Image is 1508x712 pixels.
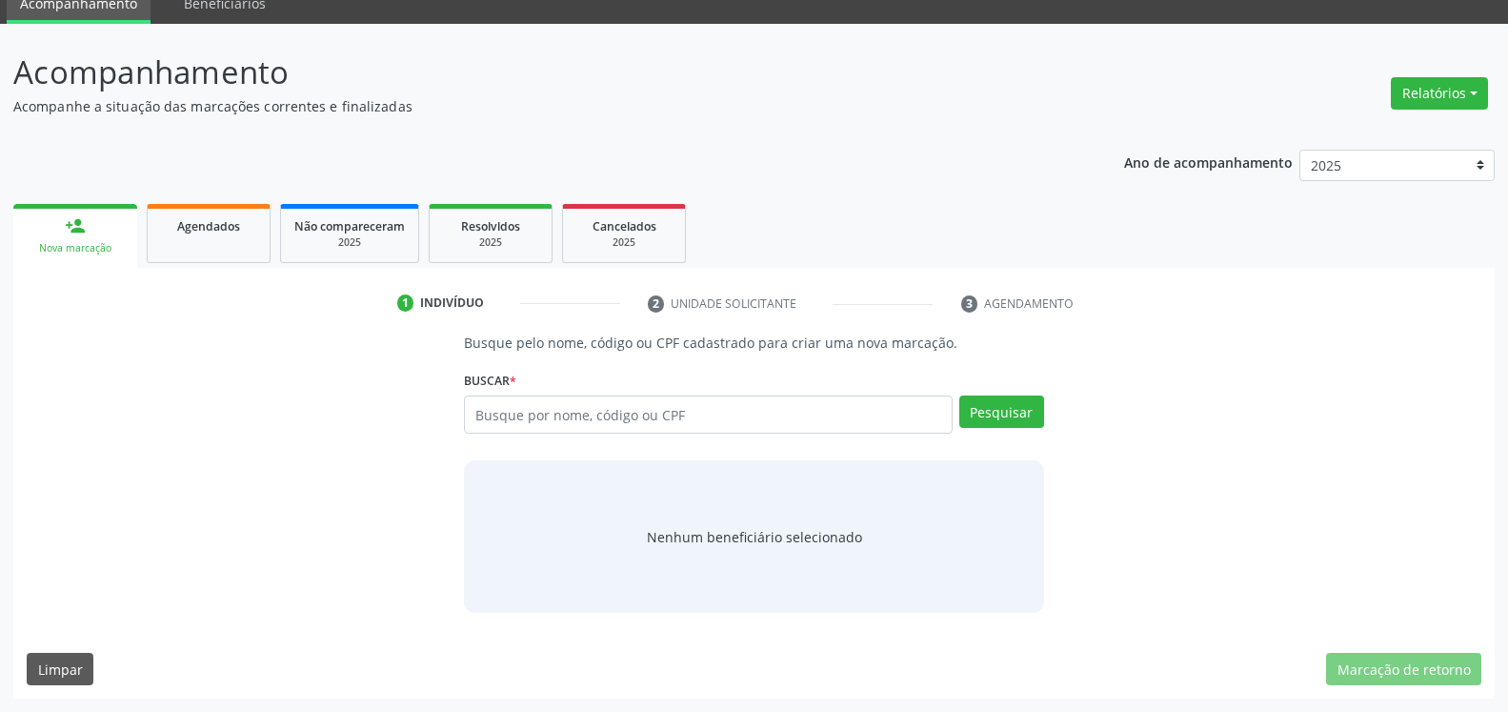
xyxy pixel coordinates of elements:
[461,218,520,234] span: Resolvidos
[1124,150,1293,173] p: Ano de acompanhamento
[593,218,656,234] span: Cancelados
[443,235,538,250] div: 2025
[464,396,952,434] input: Busque por nome, código ou CPF
[647,527,862,547] span: Nenhum beneficiário selecionado
[65,215,86,236] div: person_add
[959,396,1044,428] button: Pesquisar
[177,218,240,234] span: Agendados
[397,295,414,312] div: 1
[13,49,1051,96] p: Acompanhamento
[576,235,672,250] div: 2025
[294,218,405,234] span: Não compareceram
[1326,653,1481,685] button: Marcação de retorno
[27,653,93,685] button: Limpar
[464,366,516,396] label: Buscar
[27,241,124,255] div: Nova marcação
[420,295,484,312] div: Indivíduo
[13,96,1051,116] p: Acompanhe a situação das marcações correntes e finalizadas
[1391,77,1488,110] button: Relatórios
[464,333,1043,353] p: Busque pelo nome, código ou CPF cadastrado para criar uma nova marcação.
[294,235,405,250] div: 2025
